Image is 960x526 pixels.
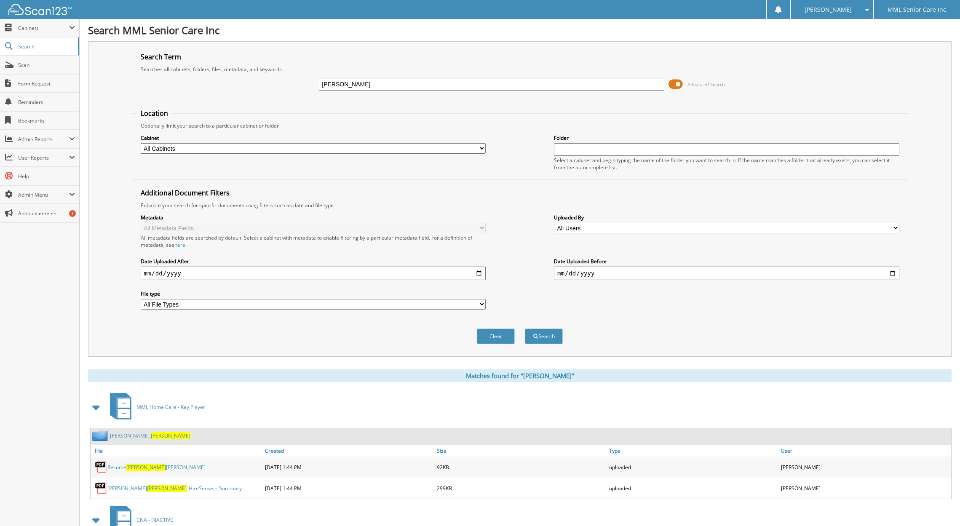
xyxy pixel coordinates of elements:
[136,202,904,209] div: Enhance your search for specific documents using filters such as date and file type.
[779,445,951,457] a: User
[18,99,75,106] span: Reminders
[18,80,75,87] span: Form Request
[91,445,263,457] a: File
[18,117,75,124] span: Bookmarks
[805,7,852,12] span: [PERSON_NAME]
[18,210,75,217] span: Announcements
[18,24,69,32] span: Cabinets
[107,464,206,471] a: Resume[PERSON_NAME][PERSON_NAME]
[107,485,242,492] a: [PERSON_NAME][PERSON_NAME]_HireSense_-_Summary
[18,136,69,143] span: Admin Reports
[18,173,75,180] span: Help
[136,52,185,61] legend: Search Term
[607,445,779,457] a: Type
[477,328,515,344] button: Clear
[141,258,486,265] label: Date Uploaded After
[18,154,69,161] span: User Reports
[95,482,107,494] img: PDF.png
[174,241,185,248] a: here
[141,234,486,248] div: All metadata fields are searched by default. Select a cabinet with metadata to enable filtering b...
[263,459,435,475] div: [DATE] 1:44 PM
[136,66,904,73] div: Searches all cabinets, folders, files, metadata, and keywords
[126,464,166,471] span: [PERSON_NAME]
[136,122,904,129] div: Optionally limit your search to a particular cabinet or folder
[105,390,205,424] a: MML Home Care - Key Player
[88,369,952,382] div: Matches found for "[PERSON_NAME]"
[141,134,486,142] label: Cabinet
[8,4,72,15] img: scan123-logo-white.svg
[779,459,951,475] div: [PERSON_NAME]
[69,210,76,217] div: 1
[554,267,899,280] input: end
[888,7,946,12] span: MML Senior Care Inc
[435,480,607,497] div: 299KB
[263,480,435,497] div: [DATE] 1:44 PM
[95,461,107,473] img: PDF.png
[151,432,190,439] span: [PERSON_NAME]
[18,61,75,69] span: Scan
[136,188,234,198] legend: Additional Document Filters
[607,459,779,475] div: uploaded
[136,403,205,411] span: MML Home Care - Key Player
[554,214,899,221] label: Uploaded By
[136,516,173,523] span: CNA - INACTIVE
[141,214,486,221] label: Metadata
[435,459,607,475] div: 92KB
[92,430,110,441] img: folder2.png
[88,23,952,37] h1: Search MML Senior Care Inc
[136,109,172,118] legend: Location
[141,267,486,280] input: start
[607,480,779,497] div: uploaded
[147,485,187,492] span: [PERSON_NAME]
[687,81,725,88] span: Advanced Search
[18,43,74,50] span: Search
[435,445,607,457] a: Size
[554,157,899,171] div: Select a cabinet and begin typing the name of the folder you want to search in. If the name match...
[110,432,190,439] a: [PERSON_NAME],[PERSON_NAME]
[141,290,486,297] label: File type
[263,445,435,457] a: Created
[554,134,899,142] label: Folder
[525,328,563,344] button: Search
[554,258,899,265] label: Date Uploaded Before
[779,480,951,497] div: [PERSON_NAME]
[18,191,69,198] span: Admin Menu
